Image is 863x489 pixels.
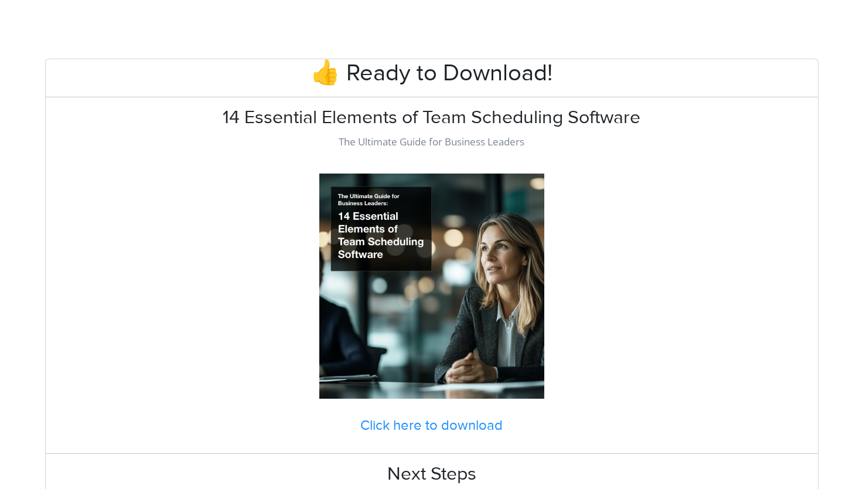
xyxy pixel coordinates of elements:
h2: 14 Essential Elements of Team Scheduling Software [46,107,818,129]
img: Downlaod the Ultimate Guide for Business Leaders - 14 Essential Elements of Team Scheduling Software [315,169,549,403]
h1: 👍 Ready to Download! [46,59,818,87]
a: Click here to download [46,417,818,434]
h2: Next Steps [46,463,818,485]
p: The Ultimate Guide for Business Leaders [46,134,818,150]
